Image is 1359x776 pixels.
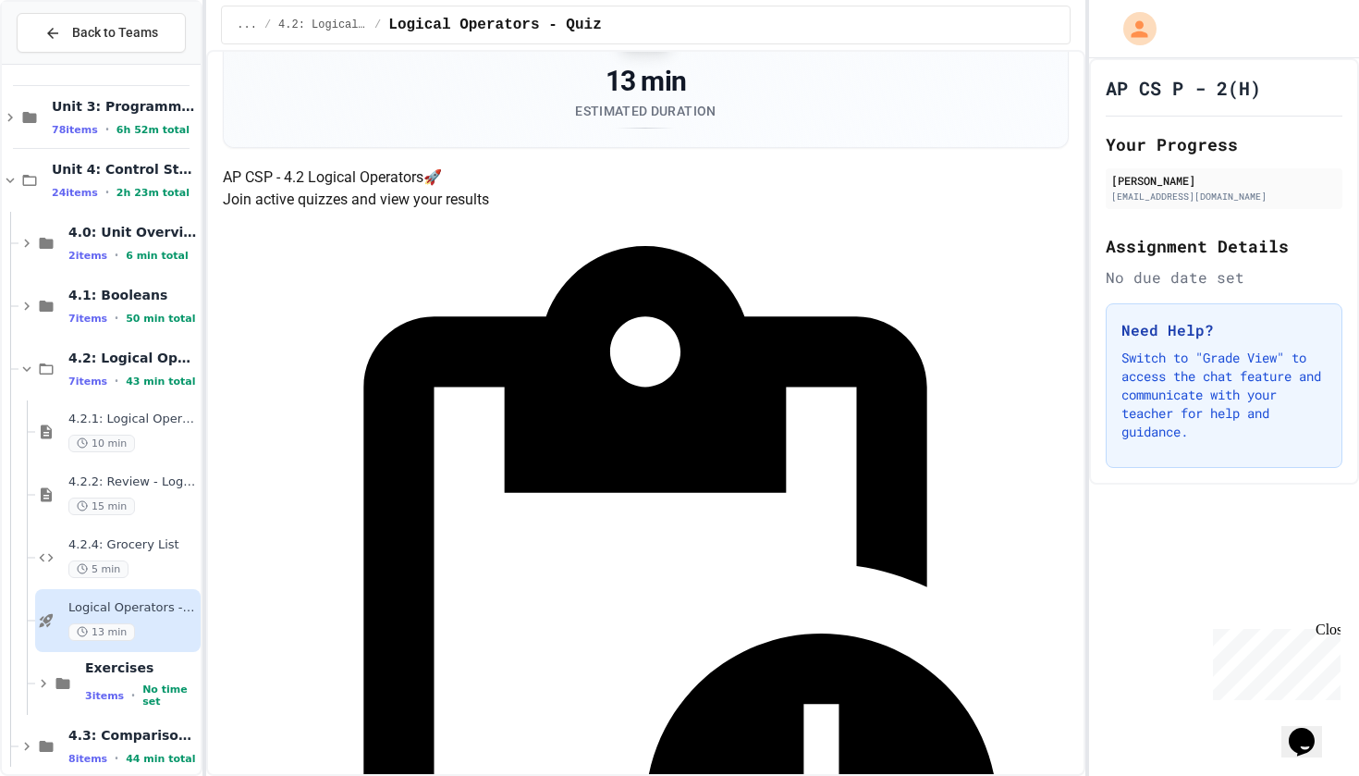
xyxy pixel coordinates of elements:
[1121,319,1327,341] h3: Need Help?
[68,435,135,452] span: 10 min
[52,187,98,199] span: 24 items
[115,374,118,388] span: •
[17,13,186,53] button: Back to Teams
[126,313,195,325] span: 50 min total
[68,350,197,366] span: 4.2: Logical Operators
[126,753,195,765] span: 44 min total
[1104,7,1161,50] div: My Account
[1106,131,1342,157] h2: Your Progress
[68,537,197,553] span: 4.2.4: Grocery List
[68,753,107,765] span: 8 items
[85,690,124,702] span: 3 items
[68,224,197,240] span: 4.0: Unit Overview
[223,189,1068,211] p: Join active quizzes and view your results
[1106,75,1261,101] h1: AP CS P - 2(H)
[68,560,129,578] span: 5 min
[126,250,189,262] span: 6 min total
[115,311,118,326] span: •
[1106,233,1342,259] h2: Assignment Details
[115,751,118,766] span: •
[68,623,135,641] span: 13 min
[52,161,197,178] span: Unit 4: Control Structures
[237,18,257,32] span: ...
[115,248,118,263] span: •
[68,727,197,744] span: 4.3: Comparison Operators
[1121,349,1327,441] p: Switch to "Grade View" to access the chat feature and communicate with your teacher for help and ...
[116,187,190,199] span: 2h 23m total
[131,688,135,703] span: •
[68,498,135,515] span: 15 min
[126,376,195,388] span: 43 min total
[1111,190,1337,203] div: [EMAIL_ADDRESS][DOMAIN_NAME]
[374,18,381,32] span: /
[68,313,107,325] span: 7 items
[388,14,601,36] span: Logical Operators - Quiz
[1111,172,1337,189] div: [PERSON_NAME]
[68,287,197,303] span: 4.1: Booleans
[116,124,190,136] span: 6h 52m total
[223,166,1068,189] h4: AP CSP - 4.2 Logical Operators 🚀
[68,474,197,490] span: 4.2.2: Review - Logical Operators
[68,250,107,262] span: 2 items
[264,18,271,32] span: /
[105,122,109,137] span: •
[68,600,197,616] span: Logical Operators - Quiz
[68,376,107,388] span: 7 items
[52,98,197,115] span: Unit 3: Programming with Python
[105,185,109,200] span: •
[85,659,197,676] span: Exercises
[52,124,98,136] span: 78 items
[575,102,716,120] div: Estimated Duration
[142,684,197,708] span: No time set
[1206,622,1341,700] iframe: chat widget
[278,18,367,32] span: 4.2: Logical Operators
[1106,266,1342,289] div: No due date set
[72,23,158,43] span: Back to Teams
[1281,702,1341,758] iframe: chat widget
[68,412,197,427] span: 4.2.1: Logical Operators
[7,7,128,117] div: Chat with us now!Close
[575,65,716,98] div: 13 min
